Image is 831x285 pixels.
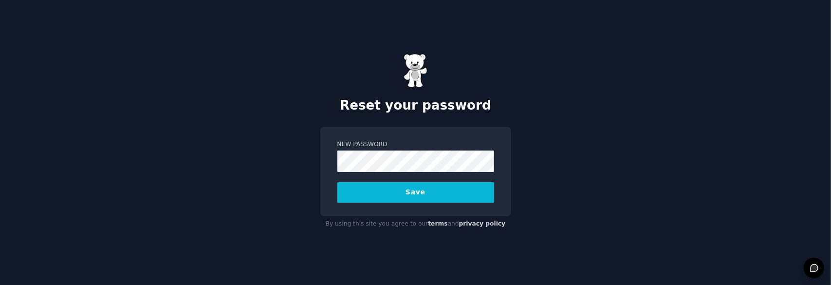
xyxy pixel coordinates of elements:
img: Gummy Bear [404,54,428,88]
a: terms [428,220,447,227]
label: New Password [337,140,494,149]
a: privacy policy [459,220,506,227]
button: Save [337,182,494,203]
h2: Reset your password [320,98,511,114]
div: By using this site you agree to our and [320,216,511,232]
